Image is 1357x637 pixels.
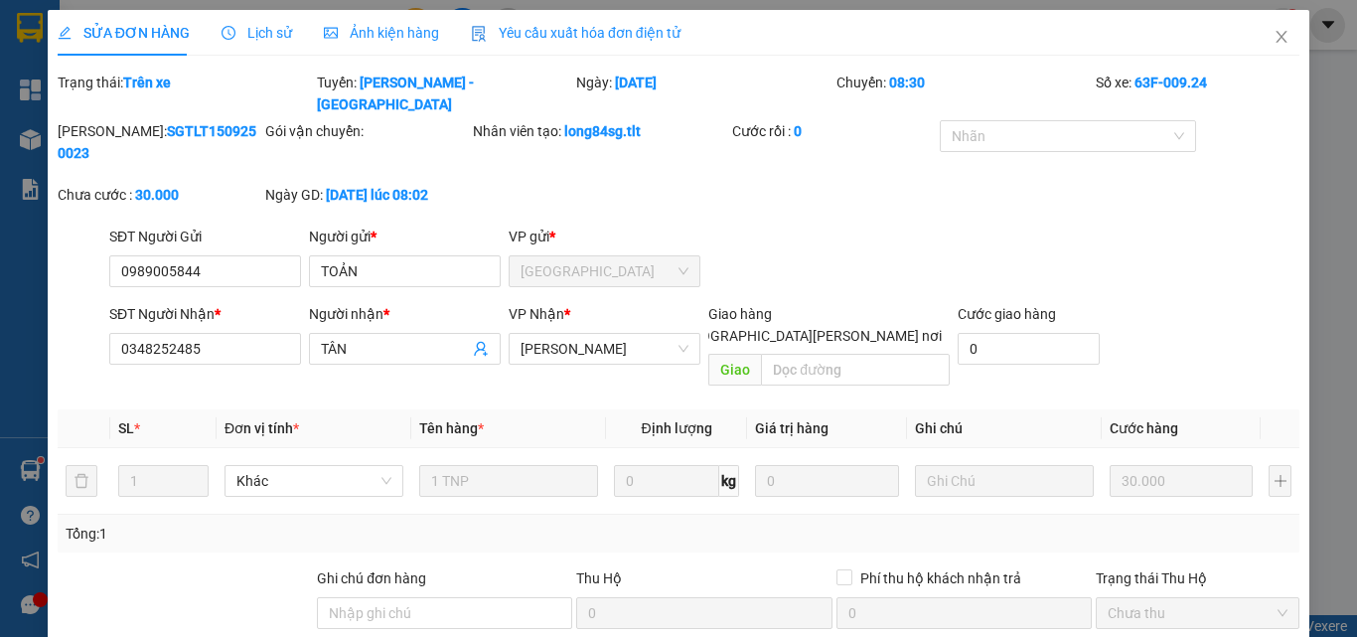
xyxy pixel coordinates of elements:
[889,75,925,90] b: 08:30
[719,465,739,497] span: kg
[317,570,426,586] label: Ghi chú đơn hàng
[708,354,761,386] span: Giao
[326,187,428,203] b: [DATE] lúc 08:02
[564,123,641,139] b: long84sg.tlt
[317,597,572,629] input: Ghi chú đơn hàng
[755,465,898,497] input: 0
[324,25,439,41] span: Ảnh kiện hàng
[852,567,1029,589] span: Phí thu hộ khách nhận trả
[521,256,688,286] span: Sài Gòn
[58,184,261,206] div: Chưa cước :
[135,187,179,203] b: 30.000
[794,123,802,139] b: 0
[1254,10,1309,66] button: Close
[521,334,688,364] span: Cao Tốc
[66,465,97,497] button: delete
[834,72,1094,115] div: Chuyến:
[641,420,711,436] span: Định lượng
[1134,75,1207,90] b: 63F-009.24
[1110,420,1178,436] span: Cước hàng
[471,25,680,41] span: Yêu cầu xuất hóa đơn điện tử
[509,306,564,322] span: VP Nhận
[1096,567,1299,589] div: Trạng thái Thu Hộ
[574,72,833,115] div: Ngày:
[265,184,469,206] div: Ngày GD:
[109,303,301,325] div: SĐT Người Nhận
[1094,72,1301,115] div: Số xe:
[58,26,72,40] span: edit
[222,25,292,41] span: Lịch sử
[615,75,657,90] b: [DATE]
[58,120,261,164] div: [PERSON_NAME]:
[473,341,489,357] span: user-add
[317,75,474,112] b: [PERSON_NAME] - [GEOGRAPHIC_DATA]
[708,306,772,322] span: Giao hàng
[732,120,936,142] div: Cước rồi :
[225,420,299,436] span: Đơn vị tính
[109,226,301,247] div: SĐT Người Gửi
[66,523,526,545] div: Tổng: 1
[915,465,1094,497] input: Ghi Chú
[419,420,484,436] span: Tên hàng
[56,72,315,115] div: Trạng thái:
[473,120,728,142] div: Nhân viên tạo:
[118,420,134,436] span: SL
[315,72,574,115] div: Tuyến:
[907,409,1102,448] th: Ghi chú
[958,333,1100,365] input: Cước giao hàng
[958,306,1056,322] label: Cước giao hàng
[1108,598,1287,628] span: Chưa thu
[123,75,171,90] b: Trên xe
[1269,465,1291,497] button: plus
[1110,465,1253,497] input: 0
[576,570,622,586] span: Thu Hộ
[222,26,235,40] span: clock-circle
[309,226,501,247] div: Người gửi
[58,25,190,41] span: SỬA ĐƠN HÀNG
[265,120,469,142] div: Gói vận chuyển:
[324,26,338,40] span: picture
[309,303,501,325] div: Người nhận
[471,26,487,42] img: icon
[755,420,829,436] span: Giá trị hàng
[671,325,950,347] span: [GEOGRAPHIC_DATA][PERSON_NAME] nơi
[761,354,950,386] input: Dọc đường
[509,226,700,247] div: VP gửi
[419,465,598,497] input: VD: Bàn, Ghế
[1274,29,1289,45] span: close
[236,466,391,496] span: Khác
